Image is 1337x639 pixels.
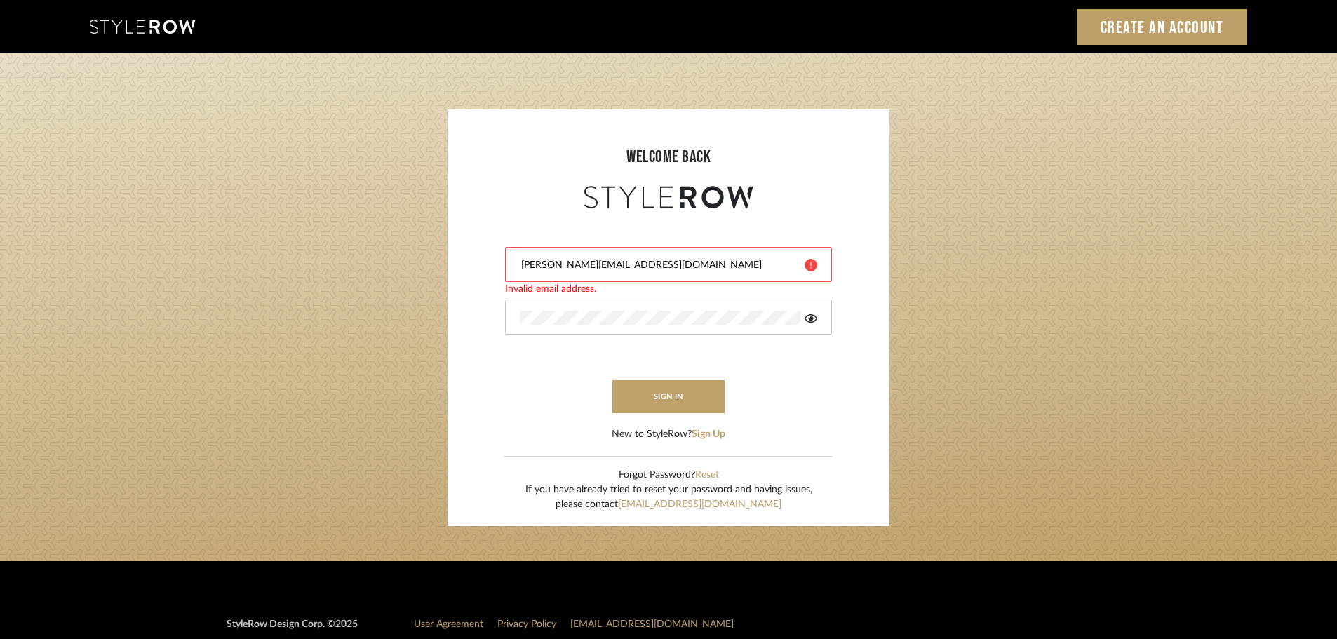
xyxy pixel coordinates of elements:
div: Invalid email address. [505,282,832,297]
div: welcome back [462,144,875,170]
a: User Agreement [414,619,483,629]
a: Create an Account [1077,9,1248,45]
a: [EMAIL_ADDRESS][DOMAIN_NAME] [618,499,781,509]
button: sign in [612,380,725,413]
div: Forgot Password? [525,468,812,483]
button: Sign Up [692,427,725,442]
div: If you have already tried to reset your password and having issues, please contact [525,483,812,512]
a: Privacy Policy [497,619,556,629]
button: Reset [695,468,719,483]
div: New to StyleRow? [612,427,725,442]
input: Email Address [520,258,794,272]
a: [EMAIL_ADDRESS][DOMAIN_NAME] [570,619,734,629]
